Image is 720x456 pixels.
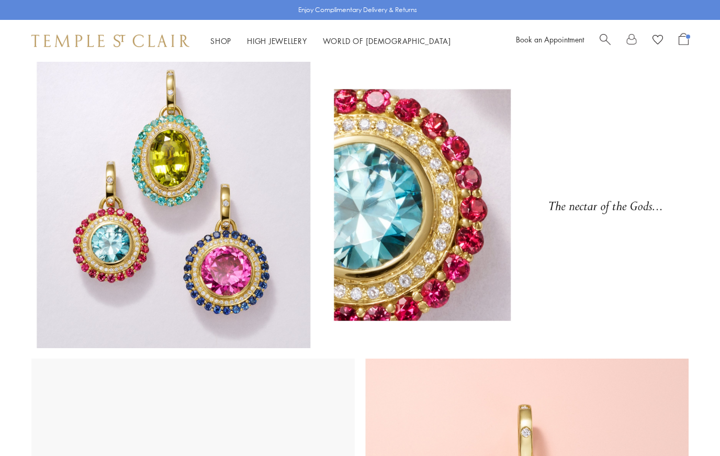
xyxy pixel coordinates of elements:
[652,33,663,49] a: View Wishlist
[600,33,611,49] a: Search
[668,407,710,446] iframe: Gorgias live chat messenger
[298,5,417,15] p: Enjoy Complimentary Delivery & Returns
[679,33,689,49] a: Open Shopping Bag
[516,34,584,45] a: Book an Appointment
[210,36,231,46] a: ShopShop
[247,36,307,46] a: High JewelleryHigh Jewellery
[31,35,189,47] img: Temple St. Clair
[323,36,451,46] a: World of [DEMOGRAPHIC_DATA]World of [DEMOGRAPHIC_DATA]
[210,35,451,48] nav: Main navigation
